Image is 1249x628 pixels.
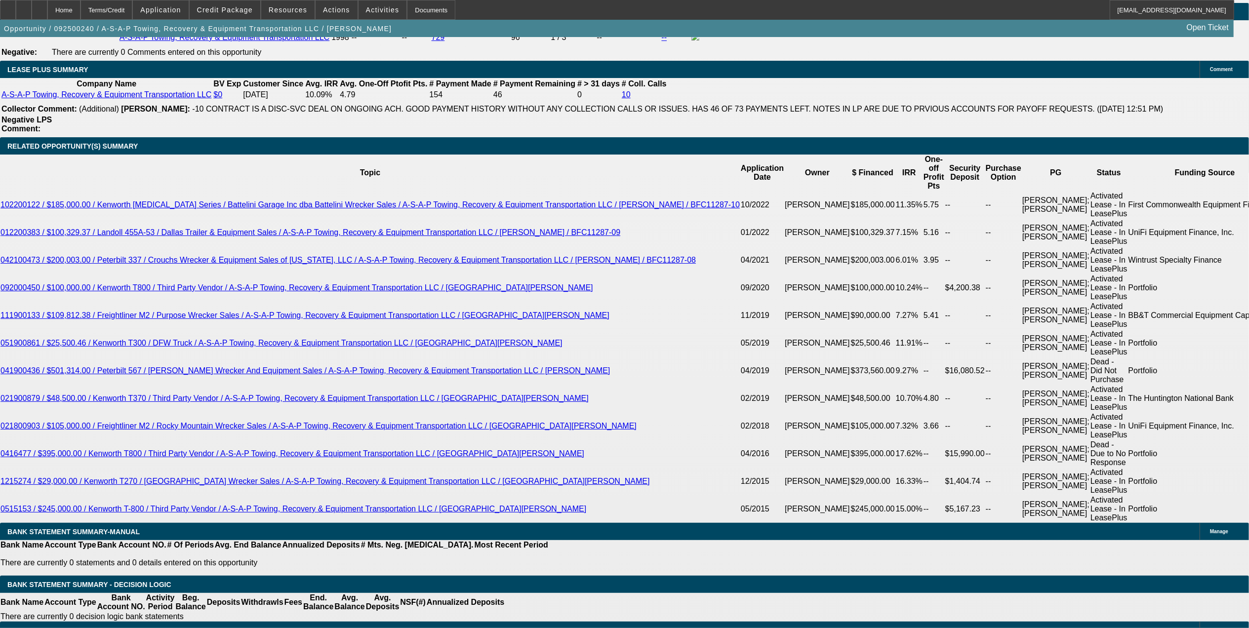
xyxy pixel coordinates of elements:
[923,191,945,219] td: 5.75
[985,440,1022,468] td: --
[985,219,1022,246] td: --
[740,274,784,302] td: 09/2020
[985,385,1022,412] td: --
[985,191,1022,219] td: --
[945,219,985,246] td: --
[945,302,985,329] td: --
[740,219,784,246] td: 01/2022
[945,412,985,440] td: --
[305,79,338,88] b: Avg. IRR
[400,593,426,612] th: NSF(#)
[945,274,985,302] td: $4,200.38
[895,385,923,412] td: 10.70%
[303,593,334,612] th: End. Balance
[985,302,1022,329] td: --
[850,246,895,274] td: $200,003.00
[850,440,895,468] td: $395,000.00
[0,283,593,292] a: 092000450 / $100,000.00 / Kenworth T800 / Third Party Vendor / A-S-A-P Towing, Recovery & Equipme...
[740,191,784,219] td: 10/2022
[895,412,923,440] td: 7.32%
[359,0,407,19] button: Activities
[4,25,392,33] span: Opportunity / 092500240 / A-S-A-P Towing, Recovery & Equipment Transportation LLC / [PERSON_NAME]
[740,495,784,523] td: 05/2015
[7,581,171,589] span: Bank Statement Summary - Decision Logic
[0,477,650,485] a: 1215274 / $29,000.00 / Kenworth T270 / [GEOGRAPHIC_DATA] Wrecker Sales / A-S-A-P Towing, Recovery...
[923,385,945,412] td: 4.80
[206,593,241,612] th: Deposits
[1090,191,1128,219] td: Activated Lease - In LeasePlus
[511,33,549,42] div: 96
[1210,529,1228,534] span: Manage
[945,191,985,219] td: --
[1022,329,1090,357] td: [PERSON_NAME]; [PERSON_NAME]
[1022,155,1090,191] th: PG
[0,256,696,264] a: 042100473 / $200,003.00 / Peterbilt 337 / Crouchs Wrecker & Equipment Sales of [US_STATE], LLC / ...
[895,329,923,357] td: 11.91%
[213,79,241,88] b: BV Exp
[740,302,784,329] td: 11/2019
[784,357,850,385] td: [PERSON_NAME]
[923,357,945,385] td: --
[7,142,138,150] span: RELATED OPPORTUNITY(S) SUMMARY
[1022,468,1090,495] td: [PERSON_NAME]; [PERSON_NAME]
[366,6,400,14] span: Activities
[1090,219,1128,246] td: Activated Lease - In LeasePlus
[474,540,549,550] th: Most Recent Period
[44,593,97,612] th: Account Type
[850,155,895,191] th: $ Financed
[895,246,923,274] td: 6.01%
[945,329,985,357] td: --
[1090,246,1128,274] td: Activated Lease - In LeasePlus
[740,155,784,191] th: Application Date
[7,66,88,74] span: LEASE PLUS SUMMARY
[985,274,1022,302] td: --
[740,385,784,412] td: 02/2019
[1022,246,1090,274] td: [PERSON_NAME]; [PERSON_NAME]
[1022,357,1090,385] td: [PERSON_NAME]; [PERSON_NAME]
[426,593,505,612] th: Annualized Deposits
[740,468,784,495] td: 12/2015
[784,219,850,246] td: [PERSON_NAME]
[784,191,850,219] td: [PERSON_NAME]
[923,468,945,495] td: --
[740,440,784,468] td: 04/2016
[784,274,850,302] td: [PERSON_NAME]
[402,32,430,43] td: --
[175,593,206,612] th: Beg. Balance
[1022,412,1090,440] td: [PERSON_NAME]; [PERSON_NAME]
[784,495,850,523] td: [PERSON_NAME]
[0,505,586,513] a: 0515153 / $245,000.00 / Kenworth T-800 / Third Party Vendor / A-S-A-P Towing, Recovery & Equipmen...
[0,366,610,375] a: 041900436 / $501,314.00 / Peterbilt 567 / [PERSON_NAME] Wrecker And Equipment Sales / A-S-A-P Tow...
[784,468,850,495] td: [PERSON_NAME]
[850,468,895,495] td: $29,000.00
[577,90,620,100] td: 0
[850,495,895,523] td: $245,000.00
[923,412,945,440] td: 3.66
[1090,329,1128,357] td: Activated Lease - In LeasePlus
[97,593,146,612] th: Bank Account NO.
[895,468,923,495] td: 16.33%
[167,540,214,550] th: # Of Periods
[493,90,576,100] td: 46
[945,357,985,385] td: $16,080.52
[1090,302,1128,329] td: Activated Lease - In LeasePlus
[985,329,1022,357] td: --
[850,302,895,329] td: $90,000.00
[44,540,97,550] th: Account Type
[985,468,1022,495] td: --
[850,412,895,440] td: $105,000.00
[850,219,895,246] td: $100,329.37
[945,385,985,412] td: --
[0,228,620,236] a: 012200383 / $100,329.37 / Landoll 455A-53 / Dallas Trailer & Equipment Sales / A-S-A-P Towing, Re...
[895,191,923,219] td: 11.35%
[850,191,895,219] td: $185,000.00
[1090,440,1128,468] td: Dead - Due to No Response
[784,385,850,412] td: [PERSON_NAME]
[945,495,985,523] td: $5,167.23
[923,219,945,246] td: 5.16
[197,6,253,14] span: Credit Package
[429,79,491,88] b: # Payment Made
[0,200,740,209] a: 102200122 / $185,000.00 / Kenworth [MEDICAL_DATA] Series / Battelini Garage Inc dba Battelini Wre...
[241,593,283,612] th: Withdrawls
[1,105,77,113] b: Collector Comment:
